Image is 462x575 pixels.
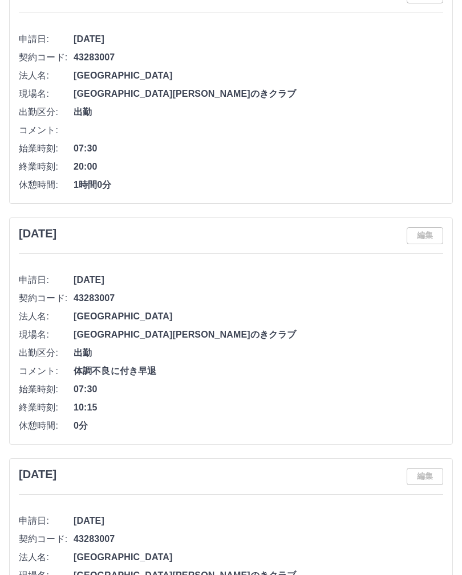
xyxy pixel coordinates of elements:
span: 現場名: [19,87,74,101]
span: 始業時刻: [19,383,74,396]
span: [DATE] [74,514,443,528]
span: 体調不良に付き早退 [74,364,443,378]
span: 法人名: [19,310,74,323]
span: 契約コード: [19,291,74,305]
span: 法人名: [19,551,74,564]
span: [GEOGRAPHIC_DATA][PERSON_NAME]のきクラブ [74,328,443,342]
span: [GEOGRAPHIC_DATA] [74,69,443,83]
span: 出勤 [74,346,443,360]
h3: [DATE] [19,227,56,240]
span: 10:15 [74,401,443,414]
span: コメント: [19,124,74,137]
span: 07:30 [74,383,443,396]
h3: [DATE] [19,468,56,481]
span: 法人名: [19,69,74,83]
span: 43283007 [74,532,443,546]
span: 終業時刻: [19,401,74,414]
span: [GEOGRAPHIC_DATA] [74,551,443,564]
span: 休憩時間: [19,419,74,433]
span: 終業時刻: [19,160,74,174]
span: [DATE] [74,273,443,287]
span: 休憩時間: [19,178,74,192]
span: 0分 [74,419,443,433]
span: 43283007 [74,291,443,305]
span: 現場名: [19,328,74,342]
span: 07:30 [74,142,443,155]
span: 始業時刻: [19,142,74,155]
span: 出勤 [74,105,443,119]
span: [GEOGRAPHIC_DATA][PERSON_NAME]のきクラブ [74,87,443,101]
span: 申請日: [19,273,74,287]
span: コメント: [19,364,74,378]
span: 契約コード: [19,51,74,64]
span: 申請日: [19,514,74,528]
span: 43283007 [74,51,443,64]
span: 申請日: [19,32,74,46]
span: 出勤区分: [19,105,74,119]
span: 出勤区分: [19,346,74,360]
span: [DATE] [74,32,443,46]
span: 契約コード: [19,532,74,546]
span: 1時間0分 [74,178,443,192]
span: 20:00 [74,160,443,174]
span: [GEOGRAPHIC_DATA] [74,310,443,323]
